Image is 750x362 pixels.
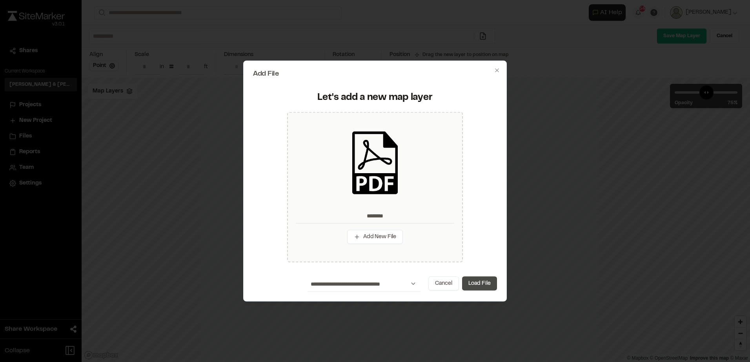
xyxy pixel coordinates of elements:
[253,71,497,78] h2: Add File
[347,230,403,244] button: Add New File
[258,92,492,104] div: Let's add a new map layer
[287,112,463,262] div: Add New File
[344,132,406,194] img: pdf_black_icon.png
[462,276,497,290] button: Load File
[428,276,459,290] button: Cancel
